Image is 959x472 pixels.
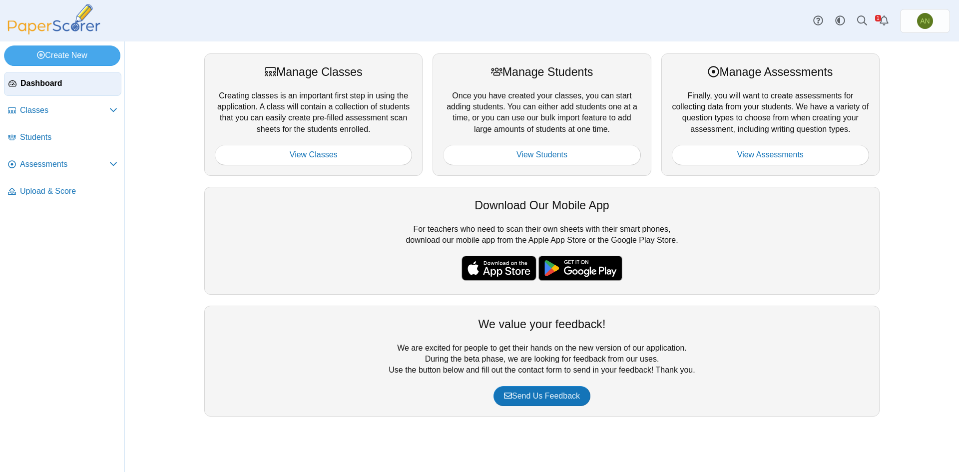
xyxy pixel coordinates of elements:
[443,145,640,165] a: View Students
[4,99,121,123] a: Classes
[900,9,950,33] a: Abby Nance
[672,64,869,80] div: Manage Assessments
[204,306,880,417] div: We are excited for people to get their hands on the new version of our application. During the be...
[493,386,590,406] a: Send Us Feedback
[204,53,423,175] div: Creating classes is an important first step in using the application. A class will contain a coll...
[20,159,109,170] span: Assessments
[215,64,412,80] div: Manage Classes
[504,392,580,400] span: Send Us Feedback
[20,186,117,197] span: Upload & Score
[917,13,933,29] span: Abby Nance
[215,197,869,213] div: Download Our Mobile App
[4,27,104,36] a: PaperScorer
[4,45,120,65] a: Create New
[4,126,121,150] a: Students
[4,72,121,96] a: Dashboard
[20,78,117,89] span: Dashboard
[538,256,622,281] img: google-play-badge.png
[215,145,412,165] a: View Classes
[4,4,104,34] img: PaperScorer
[433,53,651,175] div: Once you have created your classes, you can start adding students. You can either add students on...
[4,180,121,204] a: Upload & Score
[661,53,880,175] div: Finally, you will want to create assessments for collecting data from your students. We have a va...
[204,187,880,295] div: For teachers who need to scan their own sheets with their smart phones, download our mobile app f...
[443,64,640,80] div: Manage Students
[462,256,536,281] img: apple-store-badge.svg
[672,145,869,165] a: View Assessments
[4,153,121,177] a: Assessments
[215,316,869,332] div: We value your feedback!
[920,17,930,24] span: Abby Nance
[20,105,109,116] span: Classes
[873,10,895,32] a: Alerts
[20,132,117,143] span: Students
